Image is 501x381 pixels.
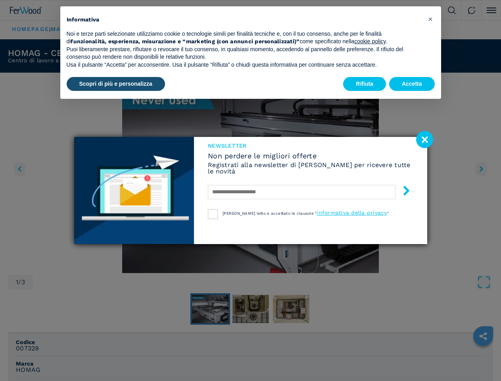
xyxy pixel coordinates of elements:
[208,143,413,148] span: NEWSLETTER
[67,46,422,61] p: Puoi liberamente prestare, rifiutare o revocare il tuo consenso, in qualsiasi momento, accedendo ...
[67,61,422,69] p: Usa il pulsante “Accetta” per acconsentire. Usa il pulsante “Rifiuta” o chiudi questa informativa...
[354,38,386,44] a: cookie policy
[223,211,317,216] span: [PERSON_NAME] letto e accettato le clausole "
[74,137,194,244] img: Newsletter image
[208,162,413,175] h6: Registrati alla newsletter di [PERSON_NAME] per ricevere tutte le novità
[71,38,299,44] strong: funzionalità, esperienza, misurazione e “marketing (con annunci personalizzati)”
[67,77,165,91] button: Scopri di più e personalizza
[394,183,411,201] button: submit-button
[317,210,387,216] a: informativa della privacy
[208,152,413,160] span: Non perdere le migliori offerte
[389,77,435,91] button: Accetta
[343,77,386,91] button: Rifiuta
[67,16,422,24] h2: Informativa
[428,14,433,24] span: ×
[387,211,389,216] span: "
[67,30,422,46] p: Noi e terze parti selezionate utilizziamo cookie o tecnologie simili per finalità tecniche e, con...
[424,13,437,25] button: Chiudi questa informativa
